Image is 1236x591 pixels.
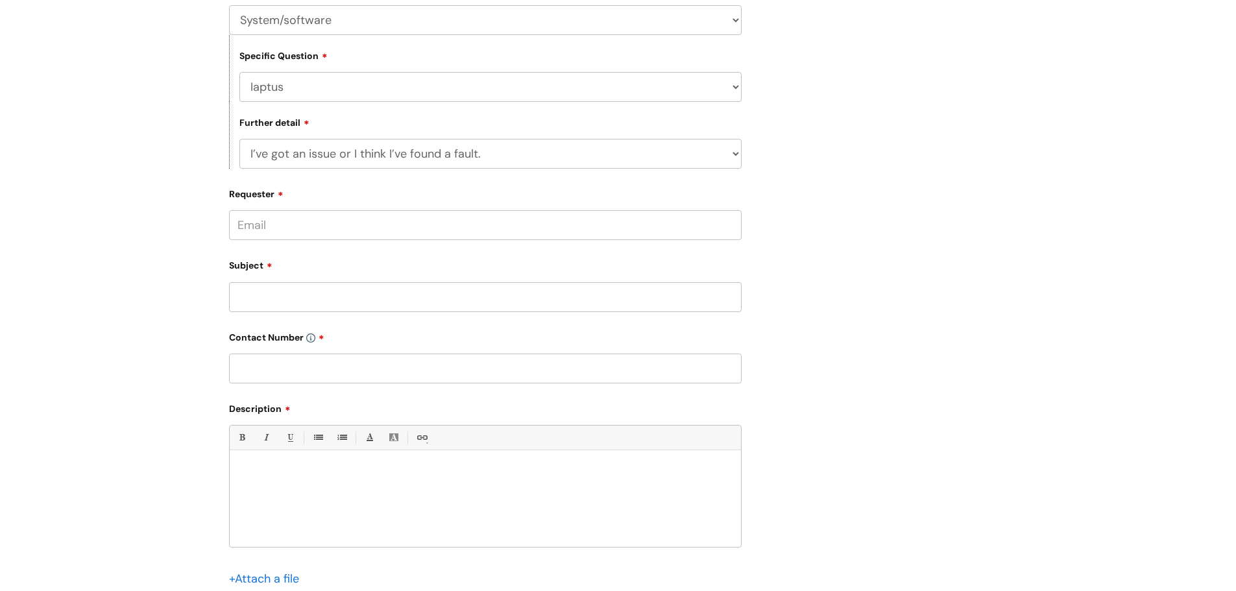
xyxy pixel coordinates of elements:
[333,429,350,446] a: 1. Ordered List (Ctrl-Shift-8)
[258,429,274,446] a: Italic (Ctrl-I)
[413,429,430,446] a: Link
[361,429,378,446] a: Font Color
[239,115,309,128] label: Further detail
[282,429,298,446] a: Underline(Ctrl-U)
[306,333,315,343] img: info-icon.svg
[229,184,742,200] label: Requester
[234,429,250,446] a: Bold (Ctrl-B)
[229,210,742,240] input: Email
[229,328,742,343] label: Contact Number
[229,571,235,586] span: +
[385,429,402,446] a: Back Color
[229,399,742,415] label: Description
[309,429,326,446] a: • Unordered List (Ctrl-Shift-7)
[229,568,307,589] div: Attach a file
[239,49,328,62] label: Specific Question
[229,256,742,271] label: Subject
